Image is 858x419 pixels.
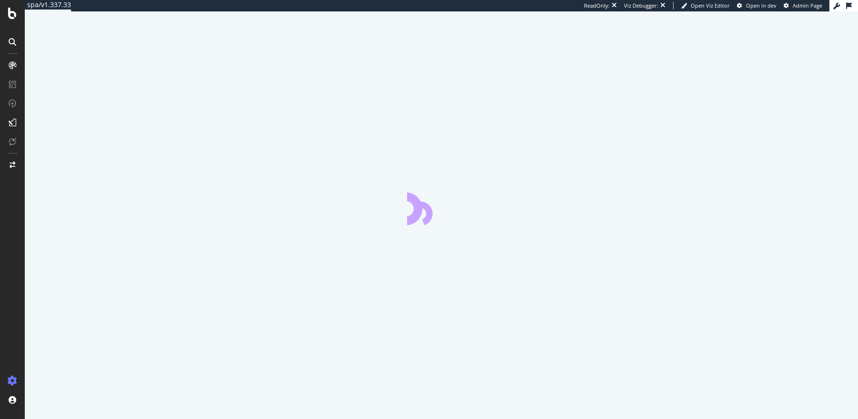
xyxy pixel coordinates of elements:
span: Open Viz Editor [691,2,730,9]
a: Open in dev [737,2,776,10]
div: animation [407,191,476,225]
span: Admin Page [793,2,822,9]
a: Admin Page [784,2,822,10]
a: Open Viz Editor [681,2,730,10]
div: Viz Debugger: [624,2,658,10]
div: ReadOnly: [584,2,610,10]
span: Open in dev [746,2,776,9]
